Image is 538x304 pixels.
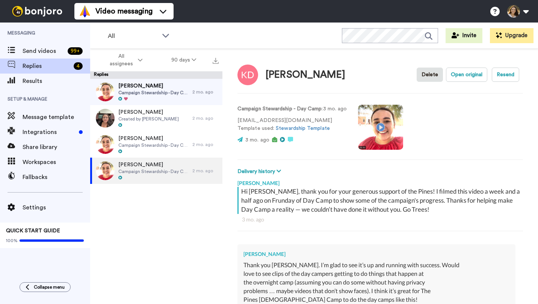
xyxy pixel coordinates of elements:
span: [PERSON_NAME] [118,161,189,169]
div: Replies [90,71,222,79]
div: [PERSON_NAME] [243,250,509,258]
button: All assignees [92,50,157,71]
button: Resend [492,68,519,82]
button: Upgrade [490,28,533,43]
img: fddd6b1e-6fa5-491e-aad5-ed299223bb39-thumb.jpg [96,135,115,154]
span: Results [23,77,90,86]
div: [PERSON_NAME] [266,69,345,80]
span: Campaign Stewardship - Day Camp [118,142,189,148]
span: Share library [23,143,90,152]
button: Export all results that match these filters now. [210,54,221,66]
span: 100% [6,238,18,244]
a: [PERSON_NAME]Campaign Stewardship - Day Camp2 mo. ago [90,131,222,158]
span: Campaign Stewardship - Day Camp [118,169,189,175]
div: 2 mo. ago [192,141,219,147]
span: [PERSON_NAME] [118,108,179,116]
a: [PERSON_NAME]Campaign Stewardship - Day Camp2 mo. ago [90,79,222,105]
span: Campaign Stewardship - Day Camp [118,90,189,96]
div: Hi [PERSON_NAME], thank you for your generous support of the Pines! I filmed this video a week an... [241,187,521,214]
button: Invite [446,28,482,43]
div: 2 mo. ago [192,168,219,174]
span: Send videos [23,47,65,56]
button: Open original [446,68,487,82]
span: QUICK START GUIDE [6,228,60,233]
img: bj-logo-header-white.svg [9,6,65,17]
button: Delete [417,68,443,82]
button: Collapse menu [20,282,71,292]
div: 2 mo. ago [192,89,219,95]
span: Collapse menu [34,284,65,290]
p: : 3 mo. ago [237,105,347,113]
strong: Campaign Stewardship - Day Camp [237,106,322,111]
div: 2 mo. ago [192,115,219,121]
img: fddd6b1e-6fa5-491e-aad5-ed299223bb39-thumb.jpg [96,83,115,101]
span: Integrations [23,128,76,137]
div: 3 mo. ago [242,216,518,223]
div: [PERSON_NAME] [237,176,523,187]
a: [PERSON_NAME]Created by [PERSON_NAME]2 mo. ago [90,105,222,131]
span: Workspaces [23,158,90,167]
img: vm-color.svg [79,5,91,17]
div: 99 + [68,47,83,55]
span: Settings [23,203,90,212]
img: ee02a558-fda3-48cc-9f9d-d3e09c6e1b7b-thumb.jpg [96,109,115,128]
img: export.svg [213,58,219,64]
span: Fallbacks [23,173,90,182]
img: Image of Kelli DeGeeter [237,65,258,85]
span: All [108,32,158,41]
span: Replies [23,62,71,71]
a: Stewardship Template [276,126,330,131]
span: 3 mo. ago [245,137,269,143]
span: Created by [PERSON_NAME] [118,116,179,122]
a: [PERSON_NAME]Campaign Stewardship - Day Camp2 mo. ago [90,158,222,184]
img: fddd6b1e-6fa5-491e-aad5-ed299223bb39-thumb.jpg [96,161,115,180]
p: [EMAIL_ADDRESS][DOMAIN_NAME] Template used: [237,117,347,132]
div: 4 [74,62,83,70]
button: Delivery history [237,167,283,176]
button: 90 days [157,53,211,67]
span: All assignees [106,53,136,68]
span: Message template [23,113,90,122]
span: [PERSON_NAME] [118,82,189,90]
span: [PERSON_NAME] [118,135,189,142]
span: Video messaging [95,6,153,17]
